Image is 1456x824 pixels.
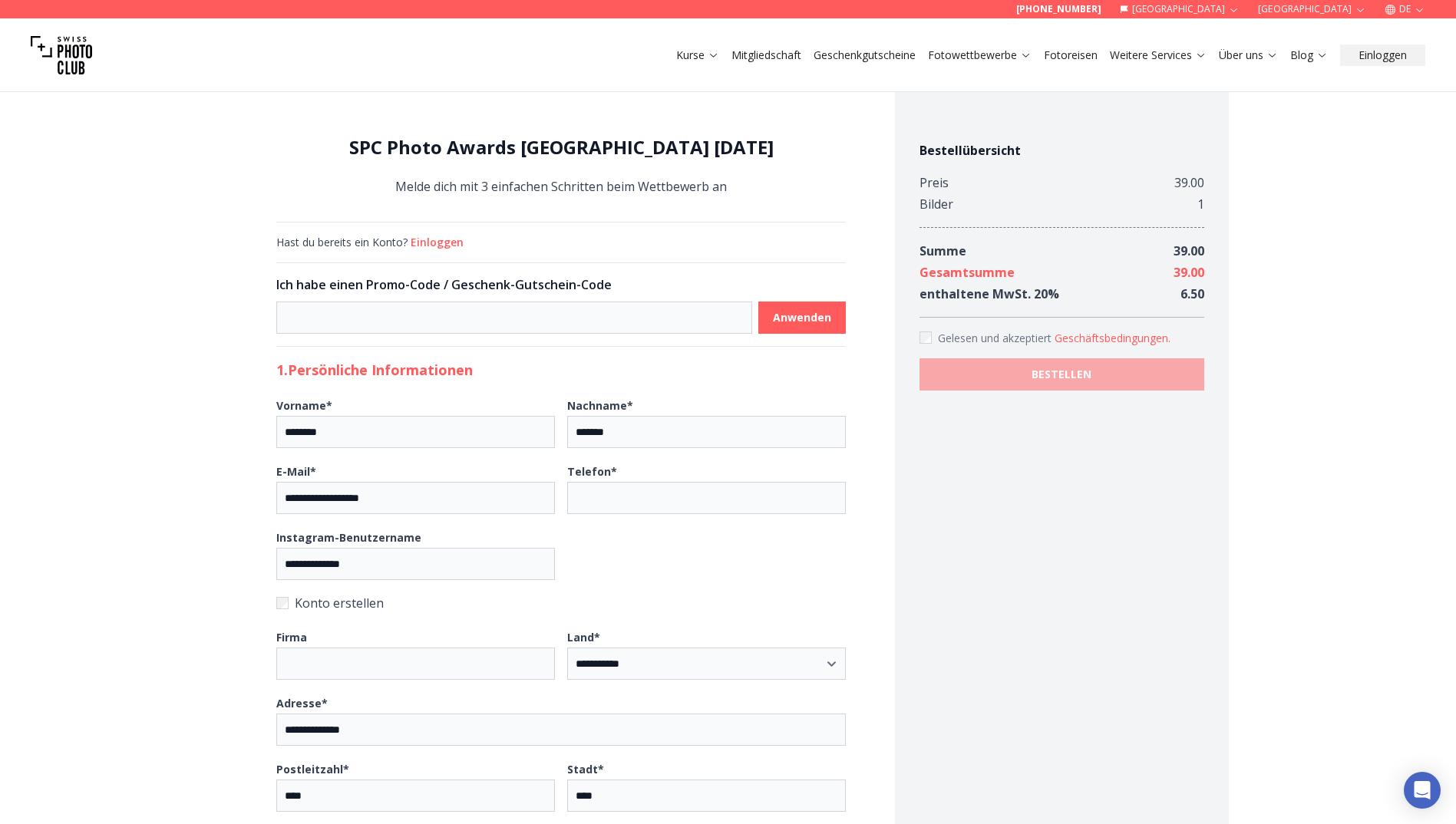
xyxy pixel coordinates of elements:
[814,48,916,63] a: Geschenkgutscheine
[276,592,846,614] label: Konto erstellen
[567,464,617,479] b: Telefon *
[1110,48,1207,63] a: Weitere Services
[731,48,801,63] a: Mitgliedschaft
[1290,48,1328,63] a: Blog
[276,464,316,479] b: E-Mail *
[1044,48,1098,63] a: Fotoreisen
[670,44,725,66] button: Kurse
[567,780,846,812] input: Stadt*
[276,530,421,545] b: Instagram-Benutzername
[1032,367,1091,382] b: BESTELLEN
[276,762,349,776] b: Postleitzahl *
[276,780,555,812] input: Postleitzahl*
[1180,285,1204,302] span: 6.50
[567,648,846,680] select: Land*
[276,548,555,580] input: Instagram-Benutzername
[276,135,846,160] h1: SPC Photo Awards [GEOGRAPHIC_DATA] [DATE]
[1055,331,1170,346] button: Accept termsGelesen und akzeptiert
[276,648,555,680] input: Firma
[1174,242,1204,259] span: 39.00
[276,135,846,197] div: Melde dich mit 3 einfachen Schritten beim Wettbewerb an
[1340,44,1425,66] button: Einloggen
[276,416,555,448] input: Vorname*
[567,630,600,644] b: Land *
[276,696,328,710] b: Adresse *
[567,416,846,448] input: Nachname*
[919,172,949,193] div: Preis
[276,235,846,250] div: Hast du bereits ein Konto?
[919,240,966,262] div: Summe
[676,48,719,63] a: Kurse
[276,714,846,746] input: Adresse*
[276,630,307,644] b: Firma
[1219,48,1278,63] a: Über uns
[411,235,464,250] button: Einloggen
[1016,3,1101,15] a: [PHONE_NUMBER]
[773,310,831,325] b: Anwenden
[1174,264,1204,281] span: 39.00
[1404,772,1441,809] div: Open Intercom Messenger
[919,331,932,344] input: Accept terms
[567,398,633,413] b: Nachname *
[276,482,555,514] input: E-Mail*
[725,44,807,66] button: Mitgliedschaft
[276,398,332,413] b: Vorname *
[1284,44,1334,66] button: Blog
[919,358,1204,391] button: BESTELLEN
[919,193,953,215] div: Bilder
[567,482,846,514] input: Telefon*
[1104,44,1213,66] button: Weitere Services
[922,44,1038,66] button: Fotowettbewerbe
[1197,193,1204,215] div: 1
[807,44,922,66] button: Geschenkgutscheine
[31,25,92,86] img: Swiss photo club
[938,331,1055,345] span: Gelesen und akzeptiert
[567,762,604,776] b: Stadt *
[276,359,846,381] h2: 1. Persönliche Informationen
[276,275,846,294] h3: Ich habe einen Promo-Code / Geschenk-Gutschein-Code
[758,302,846,334] button: Anwenden
[919,262,1015,283] div: Gesamtsumme
[276,597,289,609] input: Konto erstellen
[1213,44,1284,66] button: Über uns
[919,141,1204,160] h4: Bestellübersicht
[919,283,1059,305] div: enthaltene MwSt. 20 %
[928,48,1032,63] a: Fotowettbewerbe
[1038,44,1104,66] button: Fotoreisen
[1174,172,1204,193] div: 39.00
